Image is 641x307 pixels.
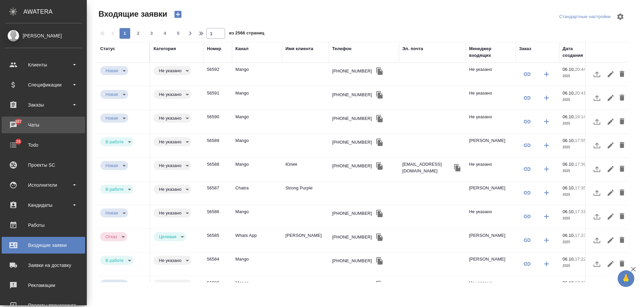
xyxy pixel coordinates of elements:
[232,158,282,181] td: Mango
[563,91,575,96] p: 06.10,
[466,158,516,181] td: Не указано
[563,162,575,167] p: 06.10,
[103,210,120,216] button: Новая
[100,45,115,52] div: Статус
[575,209,586,214] p: 17:31
[519,45,531,52] div: Заказ
[332,68,372,74] div: [PHONE_NUMBER]
[563,239,596,246] p: 2025
[605,137,616,153] button: Редактировать
[589,114,605,130] button: Загрузить файл
[133,28,144,39] button: 2
[157,68,183,73] button: Не указано
[100,137,134,146] div: Новая
[157,234,178,240] button: Целевая
[466,63,516,86] td: Не указано
[519,114,535,130] button: Привязать к существующему заказу
[5,160,82,170] div: Проекты SC
[605,114,616,130] button: Редактировать
[232,110,282,134] td: Mango
[466,253,516,276] td: [PERSON_NAME]
[5,60,82,70] div: Клиенты
[469,45,512,59] div: Менеджер входящих
[332,163,372,169] div: [PHONE_NUMBER]
[563,168,596,174] p: 2025
[229,29,264,39] span: из 2566 страниц
[519,232,535,248] button: Привязать к существующему заказу
[375,90,385,100] button: Скопировать
[563,215,596,222] p: 2025
[332,45,352,52] div: Телефон
[100,90,128,99] div: Новая
[575,233,586,238] p: 17:23
[282,229,329,252] td: [PERSON_NAME]
[563,144,596,151] p: 2025
[605,90,616,106] button: Редактировать
[616,185,628,201] button: Удалить
[173,28,184,39] button: 5
[204,205,232,228] td: 56586
[466,229,516,252] td: [PERSON_NAME]
[563,209,575,214] p: 06.10,
[402,45,423,52] div: Эл. почта
[2,237,85,254] a: Входящие заявки
[157,186,183,192] button: Не указано
[204,253,232,276] td: 56584
[204,181,232,205] td: 56587
[605,185,616,201] button: Редактировать
[563,114,575,119] p: 06.10,
[589,280,605,296] button: Загрузить файл
[157,281,183,287] button: Не указано
[563,120,596,127] p: 2025
[563,67,575,72] p: 06.10,
[616,232,628,248] button: Удалить
[5,200,82,210] div: Кандидаты
[375,161,385,171] button: Скопировать
[160,28,170,39] button: 4
[466,205,516,228] td: Не указано
[563,97,596,103] p: 2025
[375,208,385,218] button: Скопировать
[519,208,535,224] button: Привязать к существующему заказу
[563,280,575,285] p: 06.10,
[616,161,628,177] button: Удалить
[157,115,183,121] button: Не указано
[204,63,232,86] td: 56592
[103,281,120,287] button: Новая
[575,67,586,72] p: 20:44
[235,45,248,52] div: Канал
[100,114,128,123] div: Новая
[2,217,85,234] a: Работы
[605,232,616,248] button: Редактировать
[154,232,186,241] div: Новая
[375,137,385,147] button: Скопировать
[5,100,82,110] div: Заказы
[154,280,191,289] div: Новая
[204,134,232,157] td: 56589
[204,276,232,300] td: 56583
[154,256,191,265] div: Новая
[5,240,82,250] div: Входящие заявки
[2,257,85,274] a: Заявки на доставку
[539,185,555,201] button: Создать заказ
[575,114,586,119] p: 19:14
[204,158,232,181] td: 56588
[402,161,452,174] p: [EMAIL_ADDRESS][DOMAIN_NAME]
[589,90,605,106] button: Загрузить файл
[103,115,120,121] button: Новая
[563,257,575,262] p: 06.10,
[332,281,372,288] div: [PHONE_NUMBER]
[563,138,575,143] p: 06.10,
[5,180,82,190] div: Исполнители
[466,181,516,205] td: [PERSON_NAME]
[154,90,191,99] div: Новая
[452,163,462,173] button: Скопировать
[575,162,586,167] p: 17:39
[539,90,555,106] button: Создать заказ
[563,233,575,238] p: 06.10,
[616,114,628,130] button: Удалить
[589,185,605,201] button: Загрузить файл
[232,229,282,252] td: Whats App
[204,87,232,110] td: 56591
[154,45,176,52] div: Категория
